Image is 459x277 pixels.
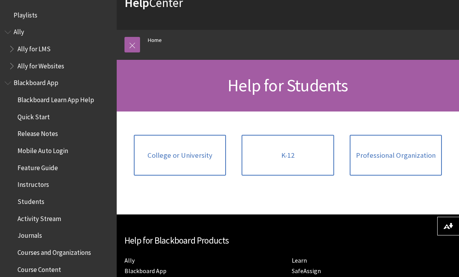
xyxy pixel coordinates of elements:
a: Ally [124,256,135,265]
nav: Book outline for Playlists [5,9,112,22]
a: Blackboard App [124,267,166,275]
span: Course Content [18,263,61,274]
span: Ally [14,26,24,36]
span: Help for Students [228,75,348,96]
h2: Help for Blackboard Products [124,234,451,247]
span: Playlists [14,9,37,19]
span: Courses and Organizations [18,246,91,256]
span: Activity Stream [18,212,61,223]
span: Ally for LMS [18,42,51,53]
span: Professional Organization [356,151,436,160]
a: SafeAssign [292,267,321,275]
span: College or University [147,151,212,160]
a: Learn [292,256,307,265]
span: Blackboard App [14,77,58,87]
span: Release Notes [18,127,58,138]
span: Journals [18,229,42,240]
span: Ally for Websites [18,59,64,70]
span: K-12 [281,151,294,160]
span: Feature Guide [18,161,58,172]
span: Mobile Auto Login [18,144,68,155]
span: Instructors [18,178,49,189]
a: Home [148,35,162,45]
a: Professional Organization [350,135,442,176]
a: K-12 [242,135,334,176]
span: Quick Start [18,110,50,121]
span: Students [18,195,44,206]
a: College or University [134,135,226,176]
nav: Book outline for Anthology Ally Help [5,26,112,73]
span: Blackboard Learn App Help [18,93,94,104]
